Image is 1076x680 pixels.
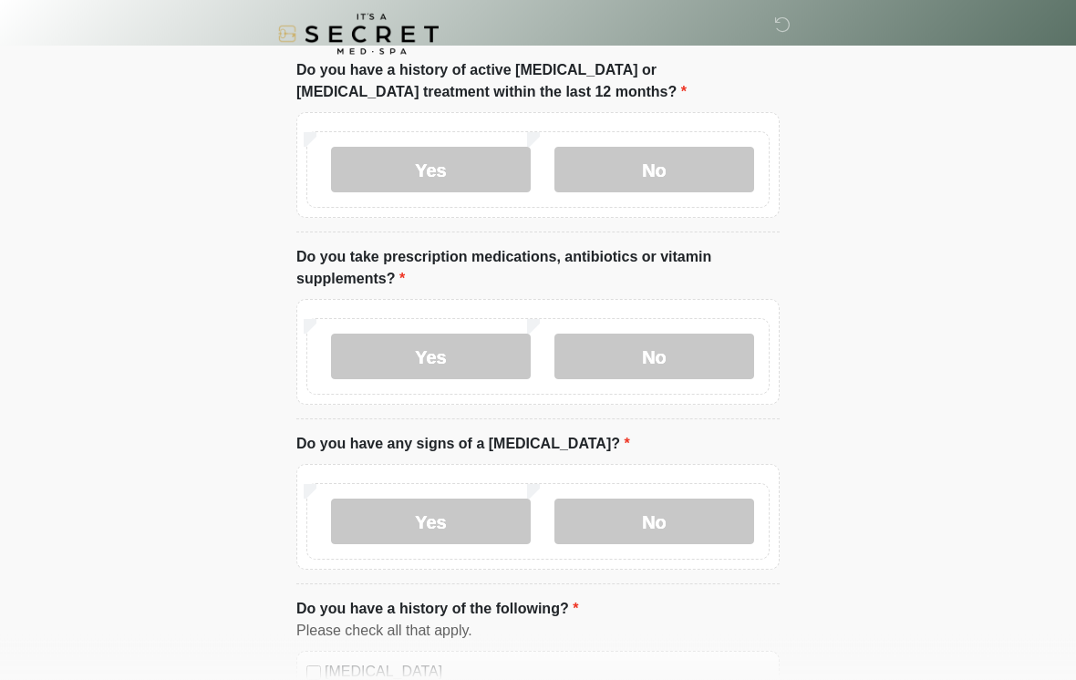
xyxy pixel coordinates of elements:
[296,434,630,456] label: Do you have any signs of a [MEDICAL_DATA]?
[331,148,531,193] label: Yes
[331,335,531,380] label: Yes
[296,60,780,104] label: Do you have a history of active [MEDICAL_DATA] or [MEDICAL_DATA] treatment within the last 12 mon...
[554,148,754,193] label: No
[278,14,439,55] img: It's A Secret Med Spa Logo
[296,247,780,291] label: Do you take prescription medications, antibiotics or vitamin supplements?
[554,335,754,380] label: No
[331,500,531,545] label: Yes
[554,500,754,545] label: No
[296,599,578,621] label: Do you have a history of the following?
[296,621,780,643] div: Please check all that apply.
